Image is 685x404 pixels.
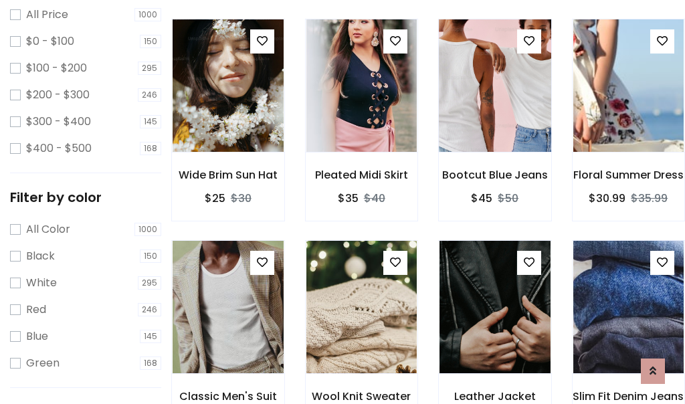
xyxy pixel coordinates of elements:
span: 1000 [134,223,161,236]
span: 246 [138,303,161,316]
h6: $30.99 [589,192,625,205]
span: 295 [138,62,161,75]
h6: Pleated Midi Skirt [306,169,418,181]
span: 168 [140,357,161,370]
h6: Wool Knit Sweater [306,390,418,403]
del: $50 [498,191,518,206]
label: Blue [26,328,48,344]
del: $30 [231,191,252,206]
span: 295 [138,276,161,290]
span: 145 [140,115,161,128]
label: $200 - $300 [26,87,90,103]
h6: Wide Brim Sun Hat [172,169,284,181]
del: $40 [364,191,385,206]
h6: Bootcut Blue Jeans [439,169,551,181]
span: 246 [138,88,161,102]
h6: $25 [205,192,225,205]
label: $100 - $200 [26,60,87,76]
h5: Filter by color [10,189,161,205]
span: 145 [140,330,161,343]
span: 150 [140,35,161,48]
label: All Price [26,7,68,23]
label: $400 - $500 [26,140,92,157]
label: Red [26,302,46,318]
span: 168 [140,142,161,155]
h6: $35 [338,192,359,205]
label: All Color [26,221,70,237]
span: 150 [140,249,161,263]
label: Black [26,248,55,264]
h6: Floral Summer Dress [573,169,685,181]
h6: $45 [471,192,492,205]
label: Green [26,355,60,371]
label: White [26,275,57,291]
label: $0 - $100 [26,33,74,49]
label: $300 - $400 [26,114,91,130]
del: $35.99 [631,191,668,206]
h6: Leather Jacket [439,390,551,403]
h6: Slim Fit Denim Jeans [573,390,685,403]
span: 1000 [134,8,161,21]
h6: Classic Men's Suit [172,390,284,403]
